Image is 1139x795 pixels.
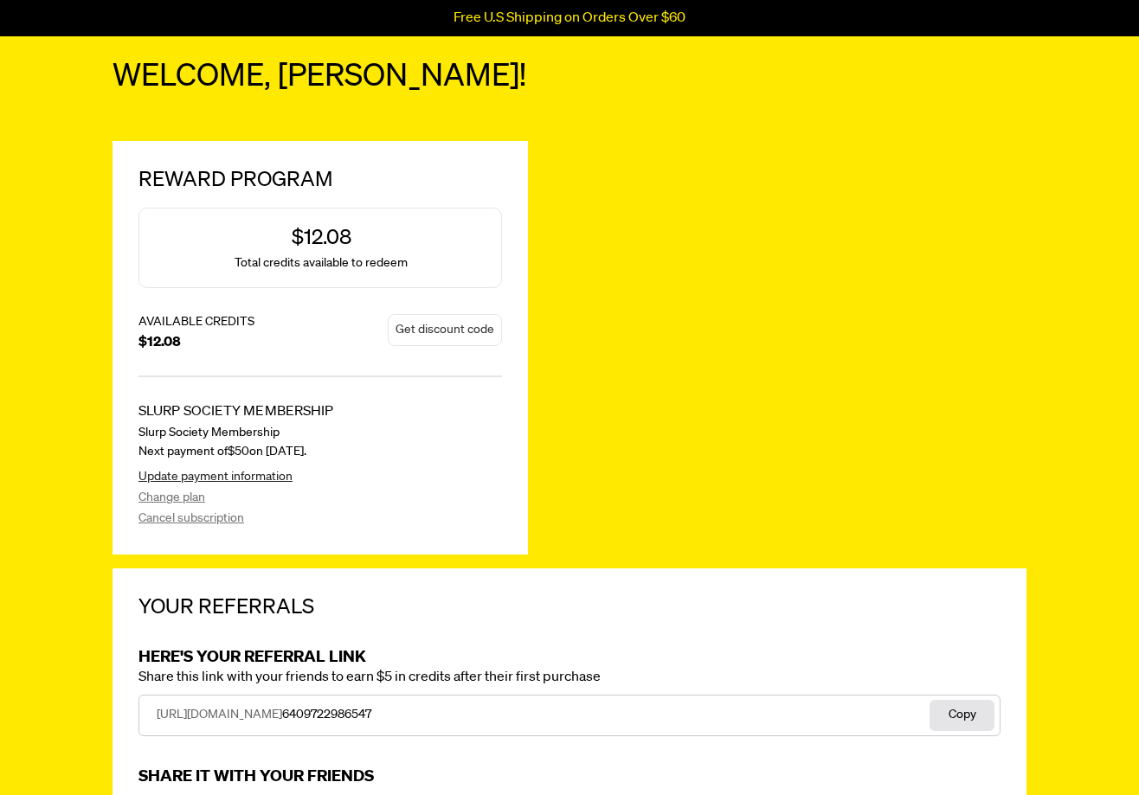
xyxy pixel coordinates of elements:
p: Slurp Society Membership [138,425,280,440]
h3: Here's your referral link [138,648,1001,667]
a: Cancel subscription [138,510,470,528]
a: Update payment information [138,469,470,486]
h3: $12.08 [292,225,351,252]
h3: Your referrals [138,594,314,621]
h2: Welcome, [PERSON_NAME]! [113,57,1026,98]
p: Total credits available to redeem [235,255,408,271]
h3: Share it with your friends [138,767,374,786]
h4: Slurp Society Membership [138,403,333,421]
span: 6409722986547 [282,708,371,721]
button: Copy [930,700,994,731]
p: Free U.S Shipping on Orders Over $60 [454,10,685,26]
h4: Available credits [138,314,254,330]
iframe: Marketing Popup [9,715,183,786]
p: Share this link with your friends to earn $5 in credits after their first purchase [138,667,1001,689]
p: $12.08 [138,334,181,352]
span: $50 [228,446,249,458]
button: Get discount code [388,314,502,345]
p: Next payment of on [DATE]. [138,444,306,459]
a: Change plan [138,490,470,507]
h3: Reward program [138,167,333,194]
span: [URL][DOMAIN_NAME] [157,708,282,721]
